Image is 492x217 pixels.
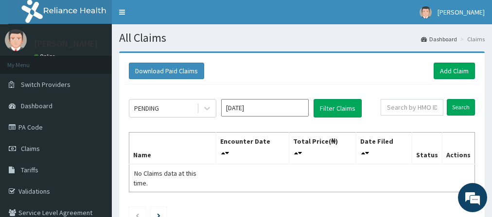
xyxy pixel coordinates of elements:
[21,101,53,110] span: Dashboard
[129,63,204,79] button: Download Paid Claims
[21,166,38,174] span: Tariffs
[221,99,309,117] input: Select Month and Year
[216,133,289,165] th: Encounter Date
[129,133,216,165] th: Name
[133,169,196,187] span: No Claims data at this time.
[134,103,159,113] div: PENDING
[447,99,475,116] input: Search
[5,29,27,51] img: User Image
[34,39,98,48] p: [PERSON_NAME]
[314,99,362,117] button: Filter Claims
[421,35,457,43] a: Dashboard
[381,99,443,116] input: Search by HMO ID
[289,133,356,165] th: Total Price(₦)
[119,32,485,44] h1: All Claims
[420,6,432,18] img: User Image
[21,80,70,89] span: Switch Providers
[438,8,485,17] span: [PERSON_NAME]
[434,63,475,79] a: Add Claim
[458,35,485,43] li: Claims
[442,133,474,165] th: Actions
[21,144,40,153] span: Claims
[412,133,442,165] th: Status
[356,133,412,165] th: Date Filed
[34,53,57,60] a: Online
